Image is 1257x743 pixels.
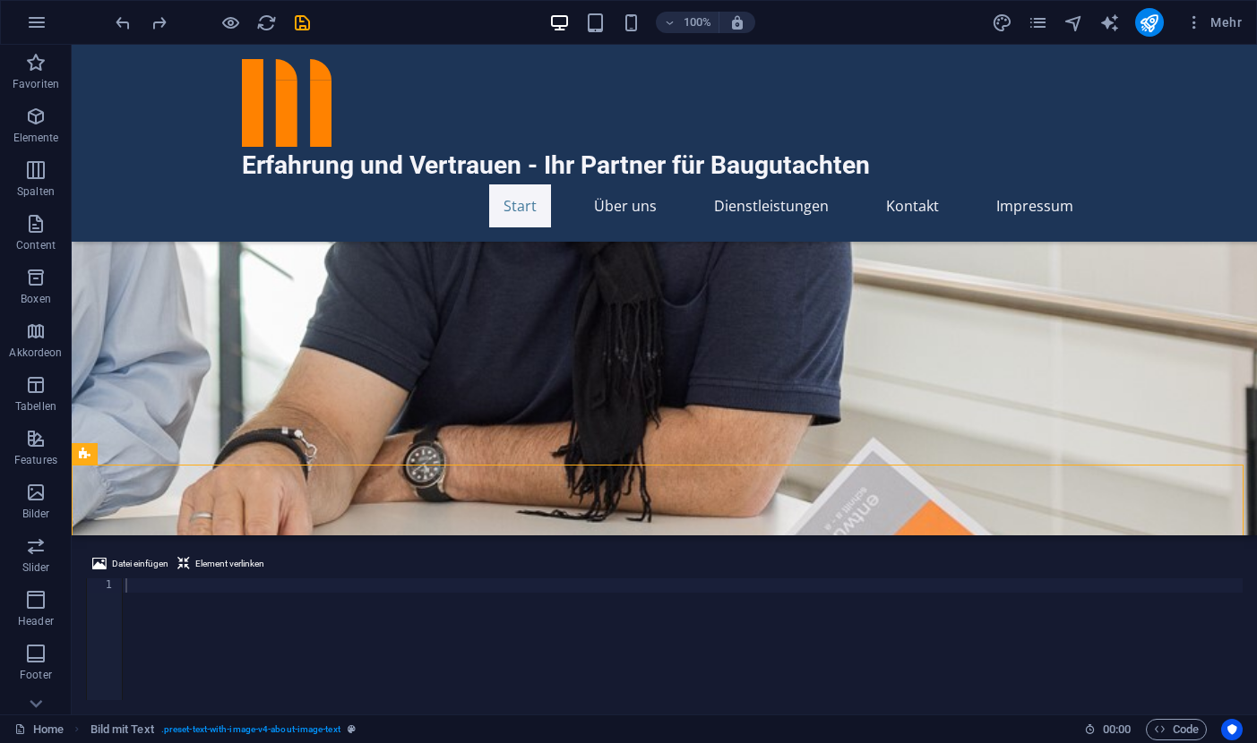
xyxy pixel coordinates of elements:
[291,12,313,33] button: save
[15,399,56,414] p: Tabellen
[87,578,124,593] div: 1
[14,453,57,467] p: Features
[292,13,313,33] i: Save (Ctrl+S)
[1115,722,1118,736] span: :
[18,614,54,628] p: Header
[729,14,745,30] i: Bei Größenänderung Zoomstufe automatisch an das gewählte Gerät anpassen.
[1028,13,1048,33] i: Seiten (Strg+Alt+S)
[13,77,59,91] p: Favoriten
[1221,719,1243,740] button: Usercentrics
[1099,12,1121,33] button: text_generator
[683,12,711,33] h6: 100%
[195,553,264,575] span: Element verlinken
[348,724,356,734] i: Dieses Element ist ein anpassbares Preset
[992,13,1012,33] i: Design (Strg+Alt+Y)
[21,292,51,306] p: Boxen
[161,719,340,740] span: . preset-text-with-image-v4-about-image-text
[90,719,154,740] span: Klick zum Auswählen. Doppelklick zum Bearbeiten
[1099,13,1120,33] i: AI Writer
[1084,719,1132,740] h6: Session-Zeit
[1063,13,1084,33] i: Navigator
[1178,8,1249,37] button: Mehr
[1063,12,1085,33] button: navigator
[992,12,1013,33] button: design
[220,12,241,33] button: Klicke hier, um den Vorschau-Modus zu verlassen
[113,13,133,33] i: Rückgängig: change_position (Strg+Z)
[1028,12,1049,33] button: pages
[1103,719,1131,740] span: 00 00
[112,553,168,575] span: Datei einfügen
[1139,13,1159,33] i: Veröffentlichen
[1154,719,1199,740] span: Code
[1135,8,1164,37] button: publish
[1185,13,1242,31] span: Mehr
[256,13,277,33] i: Seite neu laden
[112,12,133,33] button: undo
[1146,719,1207,740] button: Code
[17,184,55,199] p: Spalten
[255,12,277,33] button: reload
[22,560,50,575] p: Slider
[9,346,62,360] p: Akkordeon
[16,238,56,252] p: Content
[13,131,59,145] p: Elemente
[20,668,52,682] p: Footer
[149,13,169,33] i: Wiederholen: Hintergrundelement ändern (Strg + Y, ⌘+Y)
[148,12,169,33] button: redo
[656,12,719,33] button: 100%
[90,553,171,575] button: Datei einfügen
[90,719,356,740] nav: breadcrumb
[22,507,50,521] p: Bilder
[175,553,267,575] button: Element verlinken
[14,719,64,740] a: Klick, um Auswahl aufzuheben. Doppelklick öffnet Seitenverwaltung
